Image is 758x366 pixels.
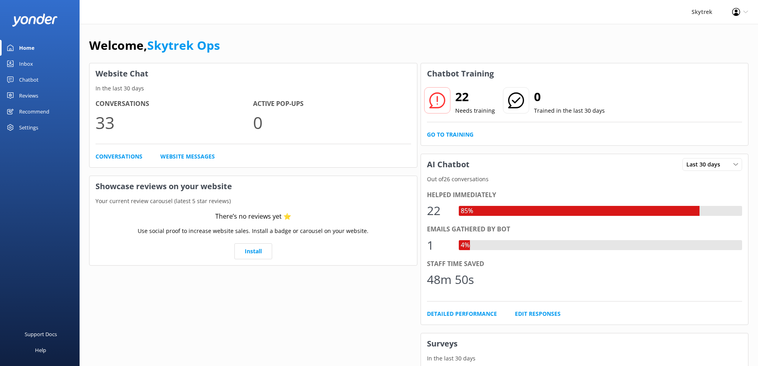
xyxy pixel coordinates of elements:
div: 48m 50s [427,270,474,289]
h4: Conversations [95,99,253,109]
h3: Chatbot Training [421,63,500,84]
a: Skytrek Ops [147,37,220,53]
p: Use social proof to increase website sales. Install a badge or carousel on your website. [138,227,368,235]
img: yonder-white-logo.png [12,14,58,27]
h3: Showcase reviews on your website [90,176,417,197]
a: Install [234,243,272,259]
p: 0 [253,109,411,136]
div: Support Docs [25,326,57,342]
p: Trained in the last 30 days [534,106,605,115]
a: Edit Responses [515,309,561,318]
p: Needs training [455,106,495,115]
div: Helped immediately [427,190,742,200]
div: Recommend [19,104,49,119]
div: 85% [459,206,475,216]
div: 22 [427,201,451,220]
div: Settings [19,119,38,135]
a: Conversations [95,152,142,161]
div: Help [35,342,46,358]
a: Detailed Performance [427,309,497,318]
p: In the last 30 days [90,84,417,93]
p: 33 [95,109,253,136]
h1: Welcome, [89,36,220,55]
div: Chatbot [19,72,39,88]
p: Your current review carousel (latest 5 star reviews) [90,197,417,206]
div: Staff time saved [427,259,742,269]
div: There’s no reviews yet ⭐ [215,211,291,222]
div: 4% [459,240,472,251]
div: Reviews [19,88,38,104]
div: Home [19,40,35,56]
h3: Surveys [421,333,748,354]
h4: Active Pop-ups [253,99,411,109]
h3: Website Chat [90,63,417,84]
p: In the last 30 days [421,354,748,363]
h2: 0 [534,87,605,106]
div: Inbox [19,56,33,72]
h3: AI Chatbot [421,154,475,175]
span: Last 30 days [686,160,725,169]
p: Out of 26 conversations [421,175,748,184]
div: 1 [427,236,451,255]
h2: 22 [455,87,495,106]
div: Emails gathered by bot [427,224,742,235]
a: Go to Training [427,130,474,139]
a: Website Messages [160,152,215,161]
